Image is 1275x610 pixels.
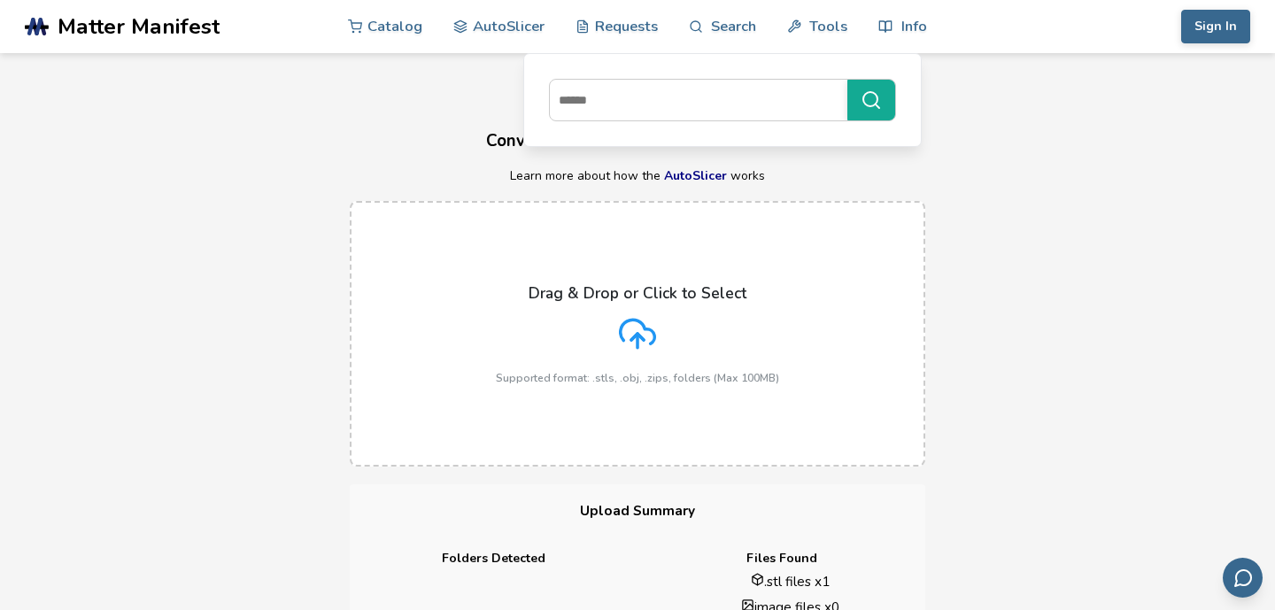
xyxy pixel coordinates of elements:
button: Send feedback via email [1223,558,1263,598]
p: Supported format: .stls, .obj, .zips, folders (Max 100MB) [496,372,779,384]
a: AutoSlicer [664,167,727,184]
li: .stl files x 1 [668,572,913,591]
button: Sign In [1181,10,1250,43]
h4: Files Found [650,552,913,566]
p: Drag & Drop or Click to Select [529,284,746,302]
h3: Upload Summary [350,484,925,538]
span: Matter Manifest [58,14,220,39]
h4: Folders Detected [362,552,625,566]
